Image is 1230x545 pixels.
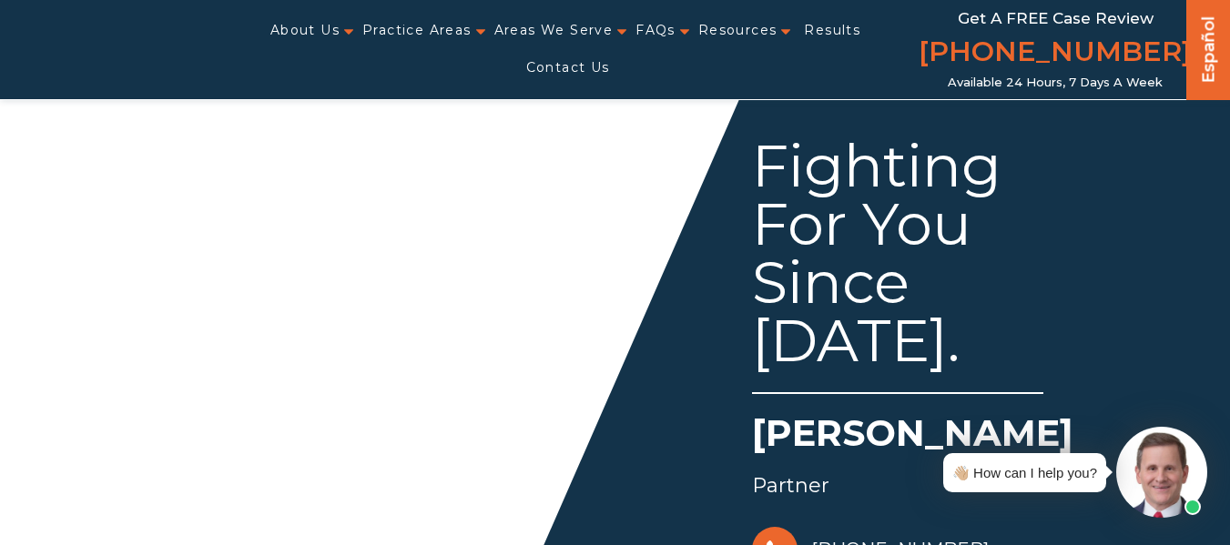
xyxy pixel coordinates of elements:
[752,468,1162,504] div: Partner
[526,49,610,86] a: Contact Us
[270,12,340,49] a: About Us
[752,136,1043,394] div: Fighting For You Since [DATE].
[698,12,778,49] a: Resources
[948,76,1163,90] span: Available 24 Hours, 7 Days a Week
[958,9,1154,27] span: Get a FREE Case Review
[804,12,860,49] a: Results
[635,12,676,49] a: FAQs
[952,460,1097,485] div: 👋🏼 How can I help you?
[494,12,614,49] a: Areas We Serve
[11,35,212,66] img: Auger & Auger Accident and Injury Lawyers Logo
[1116,427,1207,518] img: Intaker widget Avatar
[752,408,1162,468] h1: [PERSON_NAME]
[362,12,472,49] a: Practice Areas
[919,32,1192,76] a: [PHONE_NUMBER]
